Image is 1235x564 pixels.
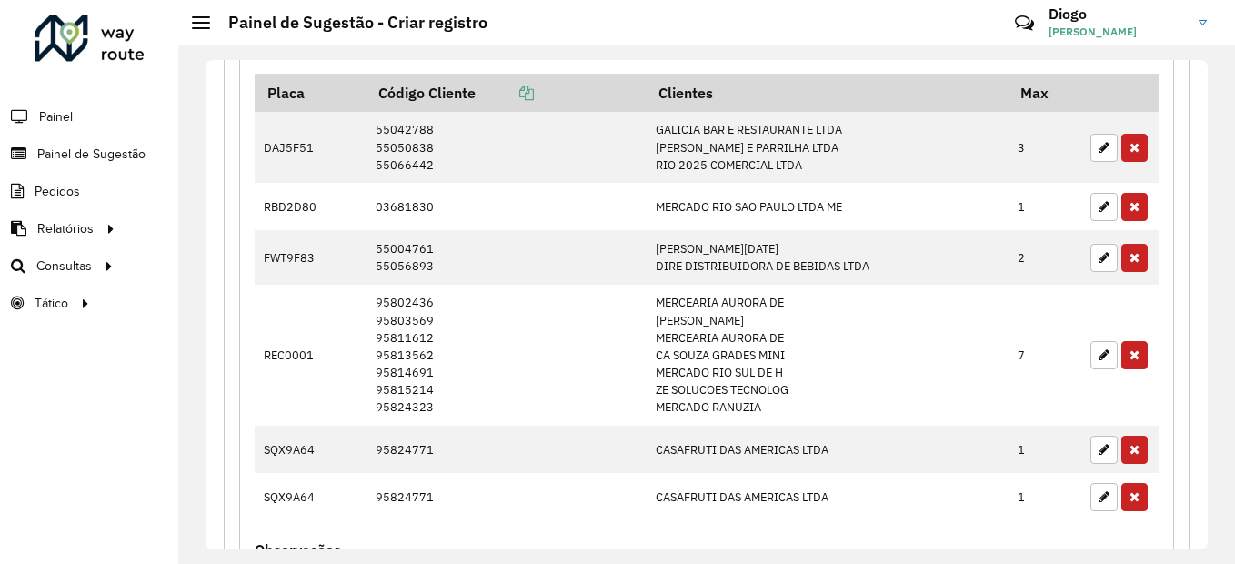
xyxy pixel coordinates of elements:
[476,84,534,102] a: Copiar
[35,182,80,201] span: Pedidos
[646,426,1008,473] td: CASAFRUTI DAS AMERICAS LTDA
[646,112,1008,183] td: GALICIA BAR E RESTAURANTE LTDA [PERSON_NAME] E PARRILHA LTDA RIO 2025 COMERCIAL LTDA
[210,13,487,33] h2: Painel de Sugestão - Criar registro
[1009,74,1081,112] th: Max
[366,230,646,284] td: 55004761 55056893
[646,473,1008,520] td: CASAFRUTI DAS AMERICAS LTDA
[36,257,92,276] span: Consultas
[39,107,73,126] span: Painel
[255,473,366,520] td: SQX9A64
[366,285,646,426] td: 95802436 95803569 95811612 95813562 95814691 95815214 95824323
[255,74,366,112] th: Placa
[1049,24,1185,40] span: [PERSON_NAME]
[1009,426,1081,473] td: 1
[366,112,646,183] td: 55042788 55050838 55066442
[646,183,1008,230] td: MERCADO RIO SAO PAULO LTDA ME
[255,230,366,284] td: FWT9F83
[1009,285,1081,426] td: 7
[255,183,366,230] td: RBD2D80
[646,230,1008,284] td: [PERSON_NAME][DATE] DIRE DISTRIBUIDORA DE BEBIDAS LTDA
[255,285,366,426] td: REC0001
[255,112,366,183] td: DAJ5F51
[1009,183,1081,230] td: 1
[1009,112,1081,183] td: 3
[366,74,646,112] th: Código Cliente
[37,145,146,164] span: Painel de Sugestão
[255,539,341,560] label: Observações
[1005,4,1044,43] a: Contato Rápido
[35,294,68,313] span: Tático
[255,426,366,473] td: SQX9A64
[366,473,646,520] td: 95824771
[366,183,646,230] td: 03681830
[37,219,94,238] span: Relatórios
[366,426,646,473] td: 95824771
[1009,473,1081,520] td: 1
[1049,5,1185,23] h3: Diogo
[1009,230,1081,284] td: 2
[646,285,1008,426] td: MERCEARIA AURORA DE [PERSON_NAME] MERCEARIA AURORA DE CA SOUZA GRADES MINI MERCADO RIO SUL DE H Z...
[646,74,1008,112] th: Clientes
